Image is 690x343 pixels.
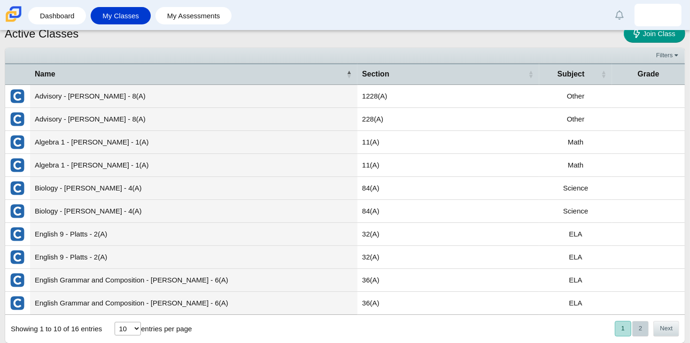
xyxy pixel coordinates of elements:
[30,177,357,200] td: Biology - [PERSON_NAME] - 4(A)
[346,64,352,84] span: Name : Activate to invert sorting
[558,70,585,78] span: Subject
[30,154,357,177] td: Algebra 1 - [PERSON_NAME] - 1(A)
[539,200,612,223] td: Science
[30,269,357,292] td: English Grammar and Composition - [PERSON_NAME] - 6(A)
[95,7,146,24] a: My Classes
[33,7,81,24] a: Dashboard
[654,51,682,60] a: Filters
[141,325,192,333] label: entries per page
[10,181,25,196] img: External class connected through Clever
[10,112,25,127] img: External class connected through Clever
[614,321,679,336] nav: pagination
[539,85,612,108] td: Other
[160,7,227,24] a: My Assessments
[35,70,55,78] span: Name
[653,321,679,336] button: Next
[4,4,23,24] img: Carmen School of Science & Technology
[10,250,25,265] img: External class connected through Clever
[10,227,25,242] img: External class connected through Clever
[30,108,357,131] td: Advisory - [PERSON_NAME] - 8(A)
[601,64,606,84] span: Subject : Activate to sort
[539,108,612,131] td: Other
[643,30,675,38] span: Join Class
[539,292,612,315] td: ELA
[10,296,25,311] img: External class connected through Clever
[30,292,357,315] td: English Grammar and Composition - [PERSON_NAME] - 6(A)
[357,85,539,108] td: 1228(A)
[5,315,102,343] div: Showing 1 to 10 of 16 entries
[635,4,682,26] a: jquon.evans.2R1rKk
[357,154,539,177] td: 11(A)
[5,26,78,42] h1: Active Classes
[357,223,539,246] td: 32(A)
[357,246,539,269] td: 32(A)
[632,321,649,336] button: 2
[357,200,539,223] td: 84(A)
[4,17,23,25] a: Carmen School of Science & Technology
[615,321,631,336] button: 1
[357,177,539,200] td: 84(A)
[10,135,25,150] img: External class connected through Clever
[539,154,612,177] td: Math
[10,89,25,104] img: External class connected through Clever
[30,223,357,246] td: English 9 - Platts - 2(A)
[357,131,539,154] td: 11(A)
[362,70,389,78] span: Section
[651,8,666,23] img: jquon.evans.2R1rKk
[10,204,25,219] img: External class connected through Clever
[637,70,659,78] span: Grade
[30,85,357,108] td: Advisory - [PERSON_NAME] - 8(A)
[539,223,612,246] td: ELA
[539,269,612,292] td: ELA
[609,5,630,25] a: Alerts
[357,108,539,131] td: 228(A)
[10,273,25,288] img: External class connected through Clever
[30,200,357,223] td: Biology - [PERSON_NAME] - 4(A)
[528,64,534,84] span: Section : Activate to sort
[539,246,612,269] td: ELA
[357,269,539,292] td: 36(A)
[624,24,685,43] a: Join Class
[30,131,357,154] td: Algebra 1 - [PERSON_NAME] - 1(A)
[539,131,612,154] td: Math
[357,292,539,315] td: 36(A)
[539,177,612,200] td: Science
[10,158,25,173] img: External class connected through Clever
[30,246,357,269] td: English 9 - Platts - 2(A)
